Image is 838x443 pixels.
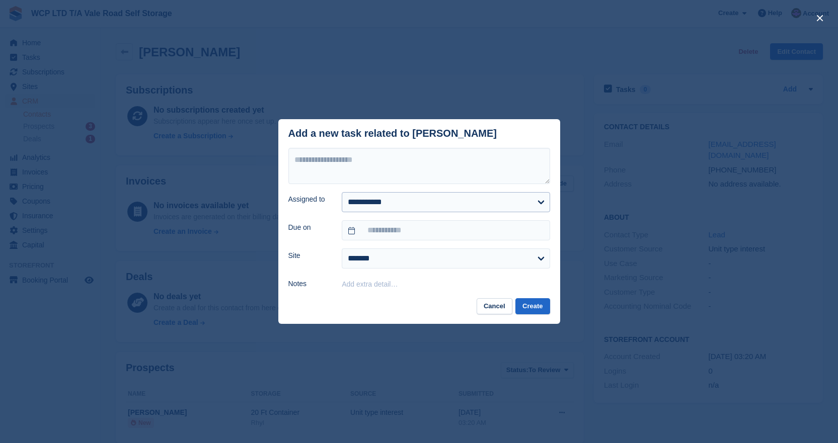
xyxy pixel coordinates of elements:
[515,298,550,315] button: Create
[288,222,330,233] label: Due on
[288,128,497,139] div: Add a new task related to [PERSON_NAME]
[477,298,512,315] button: Cancel
[288,194,330,205] label: Assigned to
[288,279,330,289] label: Notes
[342,280,398,288] button: Add extra detail…
[288,250,330,261] label: Site
[812,10,828,26] button: close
